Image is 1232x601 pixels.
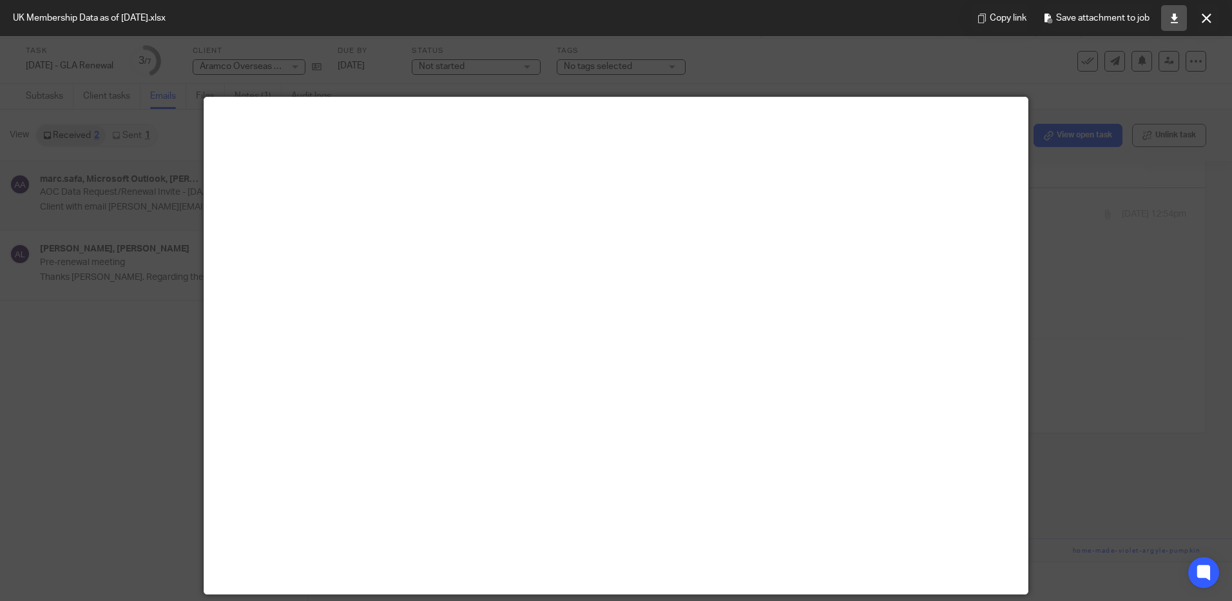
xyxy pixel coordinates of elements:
button: Save attachment to job [1038,5,1155,31]
span: Save attachment to job [1056,10,1150,26]
span: UK Membership Data as of [DATE].xlsx [13,12,166,25]
button: Copy link [972,5,1032,31]
strong: [EMAIL_ADDRESS][DOMAIN_NAME] [65,1,221,12]
span: Copy link [990,10,1026,26]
